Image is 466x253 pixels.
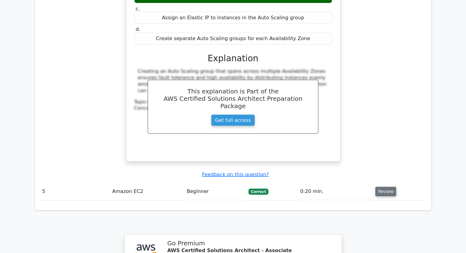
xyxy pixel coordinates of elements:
[134,33,332,45] div: Create separate Auto Scaling groups for each Availability Zone
[202,172,269,177] a: Feedback on this question?
[134,105,332,111] div: Concept:
[138,68,328,94] div: Creating an Auto Scaling group that spans across multiple Availability Zones ensures fault tolera...
[110,183,184,200] td: Amazon EC2
[375,187,396,196] button: Review
[248,189,268,195] span: Correct
[184,183,246,200] td: Beginner
[134,12,332,24] div: Assign an Elastic IP to instances in the Auto Scaling group
[136,6,140,12] span: c.
[298,183,373,200] td: 0:20 min.
[136,26,140,32] span: d.
[40,183,110,200] td: 5
[138,53,328,64] h3: Explanation
[211,115,255,126] a: Get full access
[134,99,332,105] div: Topic:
